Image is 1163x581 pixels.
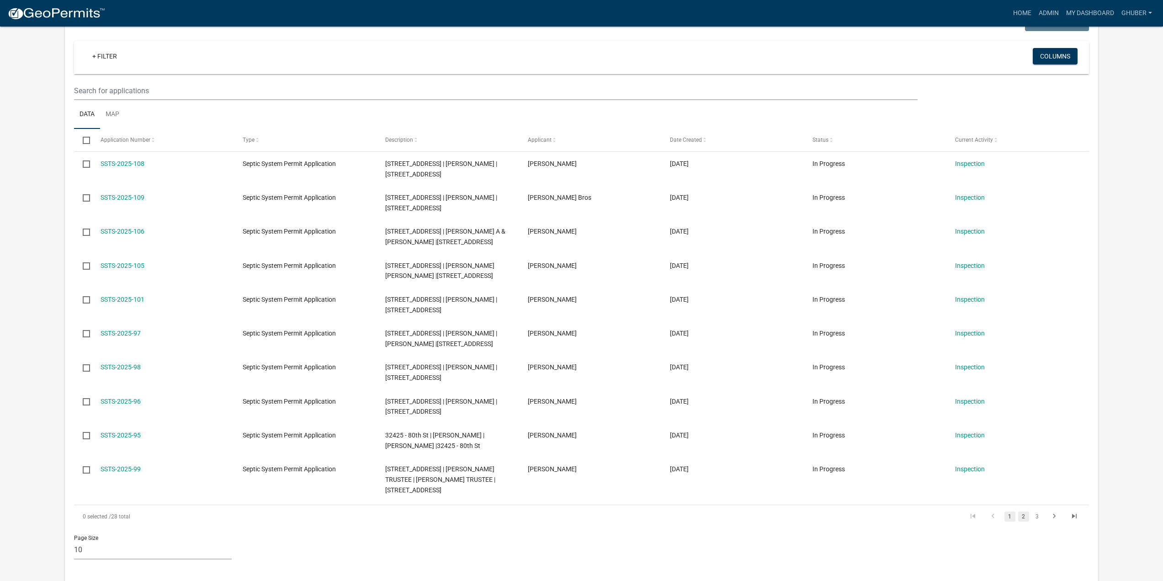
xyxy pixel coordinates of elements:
[670,262,689,269] span: 08/20/2025
[955,160,985,167] a: Inspection
[528,160,577,167] span: Diane Miller
[385,262,494,280] span: 21720 STATE HWY 13 | MCKENZIE LEE GILBY |21720 STATE HWY 13
[74,505,476,528] div: 28 total
[813,330,845,337] span: In Progress
[955,330,985,337] a: Inspection
[385,398,497,416] span: 29841 128TH ST | DAVID M KRAMPITZ |29841 128TH ST
[955,465,985,473] a: Inspection
[528,296,577,303] span: Phillip Schleicher
[243,228,336,235] span: Septic System Permit Application
[670,160,689,167] span: 09/10/2025
[83,513,111,520] span: 0 selected /
[984,512,1002,522] a: go to previous page
[813,137,828,143] span: Status
[661,129,804,151] datatable-header-cell: Date Created
[74,100,100,129] a: Data
[74,81,917,100] input: Search for applications
[813,465,845,473] span: In Progress
[955,432,985,439] a: Inspection
[74,129,91,151] datatable-header-cell: Select
[92,129,234,151] datatable-header-cell: Application Number
[101,398,141,405] a: SSTS-2025-96
[670,296,689,303] span: 08/10/2025
[101,137,150,143] span: Application Number
[528,363,577,371] span: Ken Bentson
[1017,509,1030,524] li: page 2
[804,129,946,151] datatable-header-cell: Status
[528,465,577,473] span: Deb Westphal
[65,5,1098,576] div: collapse
[101,262,144,269] a: SSTS-2025-105
[1066,512,1083,522] a: go to last page
[101,228,144,235] a: SSTS-2025-106
[670,330,689,337] span: 08/01/2025
[1009,5,1035,22] a: Home
[385,363,497,381] span: 6775 OLD HWY 14 | KENNETH BENTSON |6775 OLD HWY 14
[955,398,985,405] a: Inspection
[670,228,689,235] span: 09/05/2025
[101,465,141,473] a: SSTS-2025-99
[243,398,336,405] span: Septic System Permit Application
[528,432,577,439] span: Chris Byron
[813,296,845,303] span: In Progress
[385,330,497,347] span: 17236 237TH AVE | RANDY E ANDERSON | LORI K ANDERSON |17236 237TH AVE
[101,296,144,303] a: SSTS-2025-101
[243,432,336,439] span: Septic System Permit Application
[528,398,577,405] span: David Krampitz
[85,48,124,64] a: + Filter
[955,363,985,371] a: Inspection
[1003,509,1017,524] li: page 1
[243,262,336,269] span: Septic System Permit Application
[101,432,141,439] a: SSTS-2025-95
[243,160,336,167] span: Septic System Permit Application
[955,228,985,235] a: Inspection
[243,330,336,337] span: Septic System Permit Application
[813,398,845,405] span: In Progress
[243,194,336,201] span: Septic System Permit Application
[1030,509,1044,524] li: page 3
[670,137,702,143] span: Date Created
[1035,5,1062,22] a: Admin
[528,137,552,143] span: Applicant
[670,363,689,371] span: 07/25/2025
[813,432,845,439] span: In Progress
[955,137,993,143] span: Current Activity
[385,296,497,314] span: 11427 WILTON BRIDGE RD | JILLAYNE RAETZ |11427 WILTON BRIDGE RD
[670,398,689,405] span: 07/22/2025
[813,228,845,235] span: In Progress
[385,432,484,449] span: 32425 - 80th St | CHRISTOPHER C BYRON | JAMES W BYRON |32425 - 80th St
[101,160,144,167] a: SSTS-2025-108
[813,363,845,371] span: In Progress
[955,194,985,201] a: Inspection
[101,363,141,371] a: SSTS-2025-98
[385,228,505,245] span: 30305 128TH ST | DONALD A & BONITA J WOITAS |30305 128TH ST
[670,432,689,439] span: 07/21/2025
[243,137,255,143] span: Type
[385,160,497,178] span: 12828 210TH AVE | DIANE J MILLER |12828 210TH AVE
[528,330,577,337] span: Lori Anderson
[385,194,497,212] span: 14430 RICE LAKE DR | Steven Nusbaum |14430 RICE LAKE DR
[813,262,845,269] span: In Progress
[1046,512,1063,522] a: go to next page
[528,194,591,201] span: James Bros
[1062,5,1118,22] a: My Dashboard
[813,160,845,167] span: In Progress
[955,262,985,269] a: Inspection
[946,129,1089,151] datatable-header-cell: Current Activity
[1033,48,1078,64] button: Columns
[670,194,689,201] span: 09/10/2025
[1004,512,1015,522] a: 1
[243,465,336,473] span: Septic System Permit Application
[813,194,845,201] span: In Progress
[234,129,377,151] datatable-header-cell: Type
[528,262,577,269] span: Kyle Jamison Ladlie
[385,465,495,494] span: 3635 360TH AVE | CALVIN K PRIEM TRUSTEE | KAREN M PRIEM TRUSTEE |3635 360TH AVE
[243,296,336,303] span: Septic System Permit Application
[385,137,413,143] span: Description
[101,330,141,337] a: SSTS-2025-97
[519,129,662,151] datatable-header-cell: Applicant
[1118,5,1156,22] a: GHuber
[377,129,519,151] datatable-header-cell: Description
[670,465,689,473] span: 07/16/2025
[964,512,982,522] a: go to first page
